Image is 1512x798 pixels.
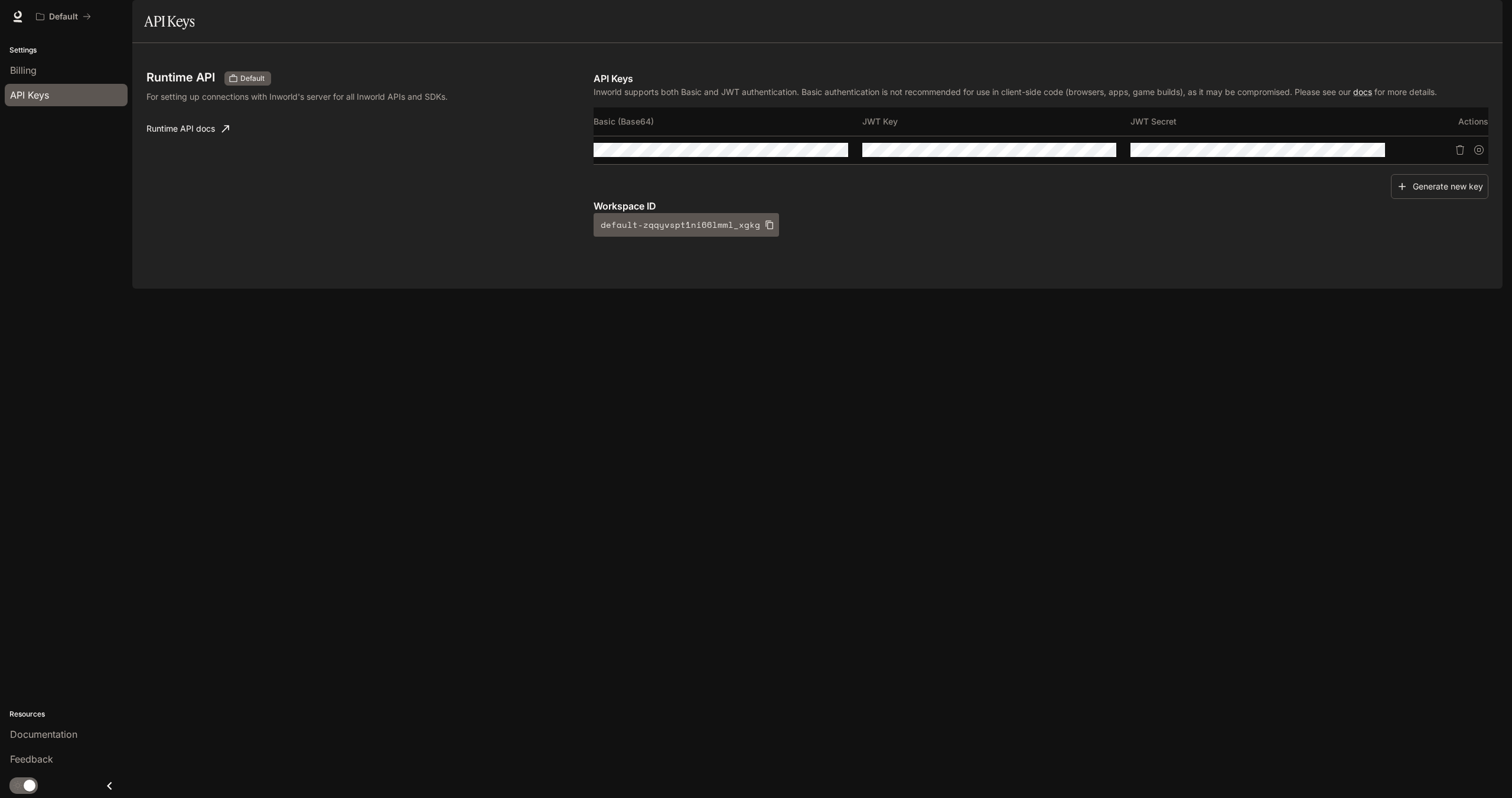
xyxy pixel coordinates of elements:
[146,90,475,103] p: For setting up connections with Inworld's server for all Inworld APIs and SDKs.
[146,71,215,83] h3: Runtime API
[594,213,779,237] button: default-zqqyvspt1ni66lmml_xgkg
[236,73,269,84] span: Default
[224,71,271,86] div: These keys will apply to your current workspace only
[594,71,1488,86] p: API Keys
[49,12,78,22] p: Default
[1130,107,1399,136] th: JWT Secret
[31,5,96,28] button: All workspaces
[1353,87,1372,97] a: docs
[144,9,194,33] h1: API Keys
[142,117,234,140] a: Runtime API docs
[1391,174,1488,199] button: Generate new key
[1469,140,1488,159] button: Suspend API key
[594,199,1488,213] p: Workspace ID
[1451,140,1469,159] button: Delete API key
[1399,107,1488,136] th: Actions
[594,107,862,136] th: Basic (Base64)
[862,107,1130,136] th: JWT Key
[594,86,1488,98] p: Inworld supports both Basic and JWT authentication. Basic authentication is not recommended for u...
